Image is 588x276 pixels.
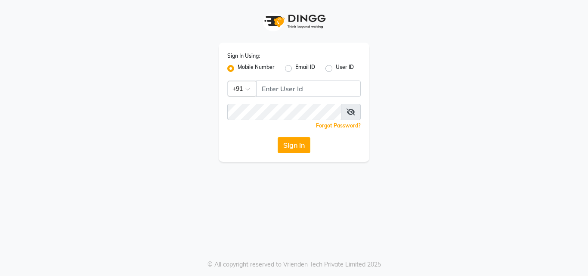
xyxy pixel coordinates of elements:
label: Sign In Using: [227,52,260,60]
label: Email ID [295,63,315,74]
img: logo1.svg [260,9,328,34]
label: Mobile Number [238,63,275,74]
a: Forgot Password? [316,122,361,129]
input: Username [227,104,341,120]
input: Username [256,81,361,97]
label: User ID [336,63,354,74]
button: Sign In [278,137,310,153]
